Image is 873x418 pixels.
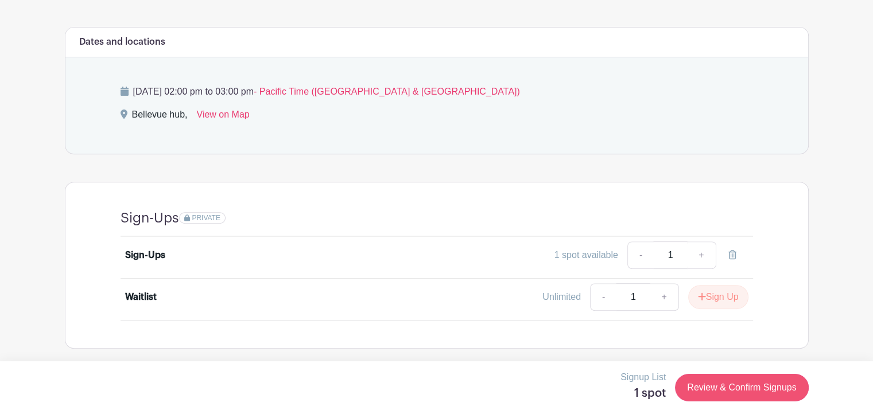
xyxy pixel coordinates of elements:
div: Waitlist [125,290,157,304]
a: - [627,241,654,269]
span: - Pacific Time ([GEOGRAPHIC_DATA] & [GEOGRAPHIC_DATA]) [254,87,520,96]
p: Signup List [620,370,666,384]
div: Bellevue hub, [132,108,188,126]
a: - [590,283,616,311]
h5: 1 spot [620,386,666,400]
a: View on Map [196,108,249,126]
a: + [687,241,716,269]
a: + [650,283,678,311]
div: Unlimited [542,290,581,304]
div: 1 spot available [554,248,618,262]
div: Sign-Ups [125,248,165,262]
h4: Sign-Ups [121,210,179,226]
h6: Dates and locations [79,37,165,48]
span: PRIVATE [192,214,220,222]
a: Review & Confirm Signups [675,374,808,401]
p: [DATE] 02:00 pm to 03:00 pm [121,85,753,99]
button: Sign Up [688,285,748,309]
